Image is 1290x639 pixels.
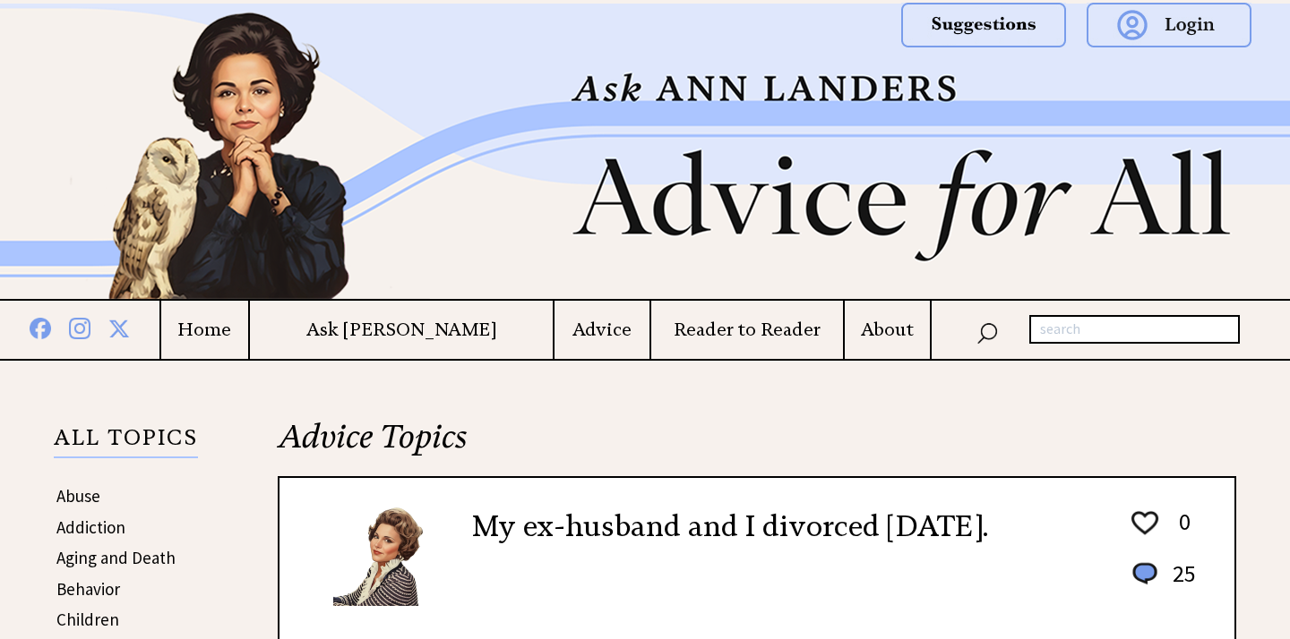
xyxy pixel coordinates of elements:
[1164,507,1197,557] td: 0
[56,609,119,630] a: Children
[54,428,198,458] p: ALL TOPICS
[1087,3,1251,47] img: login.png
[845,319,930,341] a: About
[161,319,248,341] a: Home
[56,485,100,507] a: Abuse
[1164,558,1197,606] td: 25
[1129,507,1161,539] img: heart_outline%201.png
[108,315,130,339] img: x%20blue.png
[56,516,125,538] a: Addiction
[976,319,998,345] img: search_nav.png
[1029,315,1240,344] input: search
[69,314,90,339] img: instagram%20blue.png
[56,547,176,568] a: Aging and Death
[56,578,120,600] a: Behavior
[555,319,649,341] a: Advice
[472,505,988,548] h2: My ex-husband and I divorced [DATE].
[1129,559,1161,588] img: message_round%201.png
[651,319,843,341] a: Reader to Reader
[901,3,1066,47] img: suggestions.png
[333,505,445,606] img: Ann6%20v2%20small.png
[30,314,51,339] img: facebook%20blue.png
[250,319,553,341] a: Ask [PERSON_NAME]
[278,415,1236,476] h2: Advice Topics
